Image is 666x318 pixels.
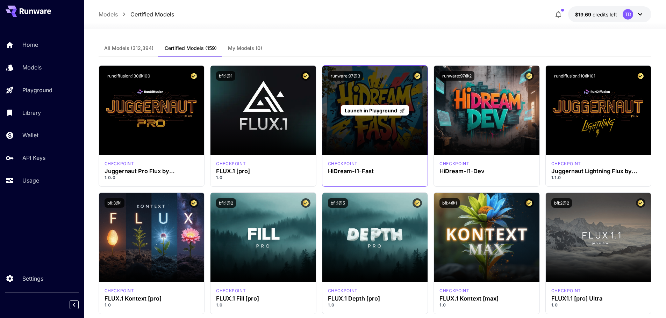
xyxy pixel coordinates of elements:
div: FLUX.1 D [105,161,134,167]
a: Models [99,10,118,19]
p: 1.1.0 [551,175,646,181]
button: bfl:4@1 [439,198,460,208]
button: Certified Model – Vetted for best performance and includes a commercial license. [189,71,199,81]
div: FLUX.1 Kontext [pro] [105,288,134,294]
span: Certified Models (159) [165,45,217,51]
button: rundiffusion:110@101 [551,71,598,81]
p: checkpoint [328,288,358,294]
p: 1.0.0 [105,175,199,181]
p: checkpoint [439,288,469,294]
h3: FLUX.1 Fill [pro] [216,295,310,302]
p: checkpoint [105,161,134,167]
button: bfl:1@1 [216,71,235,81]
button: bfl:1@5 [328,198,348,208]
div: TD [623,9,633,20]
p: Usage [22,176,39,185]
div: Collapse sidebar [75,298,84,311]
div: FLUX.1 D [551,161,581,167]
h3: FLUX1.1 [pro] Ultra [551,295,646,302]
button: Certified Model – Vetted for best performance and includes a commercial license. [301,198,310,208]
h3: Juggernaut Lightning Flux by RunDiffusion [551,168,646,175]
button: Collapse sidebar [70,300,79,309]
div: fluxpro [216,288,246,294]
button: Certified Model – Vetted for best performance and includes a commercial license. [636,71,645,81]
p: checkpoint [105,288,134,294]
p: checkpoint [439,161,469,167]
p: 1.0 [551,302,646,308]
button: bfl:2@2 [551,198,572,208]
a: Launch in Playground [341,105,409,116]
span: $19.69 [575,12,593,17]
p: checkpoint [216,288,246,294]
h3: FLUX.1 [pro] [216,168,310,175]
span: Launch in Playground [345,108,397,113]
div: HiDream Dev [439,161,469,167]
div: HiDream Fast [328,161,358,167]
button: rundiffusion:130@100 [105,71,153,81]
p: Home [22,40,38,49]
h3: FLUX.1 Kontext [pro] [105,295,199,302]
button: Certified Model – Vetted for best performance and includes a commercial license. [524,71,534,81]
p: checkpoint [551,288,581,294]
h3: FLUX.1 Kontext [max] [439,295,534,302]
p: Wallet [22,131,38,139]
div: $19.69156 [575,11,617,18]
button: Certified Model – Vetted for best performance and includes a commercial license. [413,71,422,81]
p: 1.0 [439,302,534,308]
p: 1.0 [216,302,310,308]
h3: Juggernaut Pro Flux by RunDiffusion [105,168,199,175]
div: fluxpro [328,288,358,294]
button: Certified Model – Vetted for best performance and includes a commercial license. [636,198,645,208]
nav: breadcrumb [99,10,174,19]
button: bfl:1@2 [216,198,236,208]
p: checkpoint [551,161,581,167]
p: checkpoint [216,161,246,167]
h3: HiDream-I1-Dev [439,168,534,175]
p: Playground [22,86,52,94]
button: runware:97@2 [439,71,474,81]
button: $19.69156TD [568,6,651,22]
h3: FLUX.1 Depth [pro] [328,295,422,302]
button: bfl:3@1 [105,198,124,208]
p: 1.0 [105,302,199,308]
p: 1.0 [216,175,310,181]
button: Certified Model – Vetted for best performance and includes a commercial license. [413,198,422,208]
p: 1.0 [328,302,422,308]
button: Certified Model – Vetted for best performance and includes a commercial license. [524,198,534,208]
h3: HiDream-I1-Fast [328,168,422,175]
span: credits left [593,12,617,17]
button: Certified Model – Vetted for best performance and includes a commercial license. [189,198,199,208]
a: Certified Models [130,10,174,19]
span: All Models (312,394) [104,45,153,51]
button: runware:97@3 [328,71,363,81]
div: fluxpro [216,161,246,167]
button: Certified Model – Vetted for best performance and includes a commercial license. [301,71,310,81]
p: checkpoint [328,161,358,167]
span: My Models (0) [228,45,262,51]
div: FLUX.1 Kontext [max] [439,288,469,294]
div: fluxultra [551,288,581,294]
p: Library [22,109,41,117]
p: Models [22,63,42,72]
p: Settings [22,274,43,283]
p: API Keys [22,154,45,162]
